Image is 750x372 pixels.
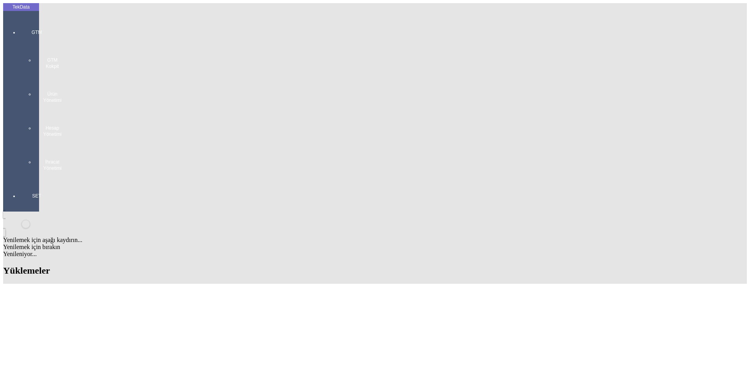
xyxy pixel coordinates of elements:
[41,91,64,103] span: Ürün Yönetimi
[41,57,64,69] span: GTM Kokpit
[41,125,64,137] span: Hesap Yönetimi
[3,265,747,276] h2: Yüklemeler
[3,237,747,244] div: Yenilemek için aşağı kaydırın...
[3,251,747,258] div: Yenileniyor...
[3,244,747,251] div: Yenilemek için bırakın
[25,29,48,36] span: GTM
[25,193,48,199] span: SET
[41,159,64,171] span: İhracat Yönetimi
[3,4,39,10] div: TekData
